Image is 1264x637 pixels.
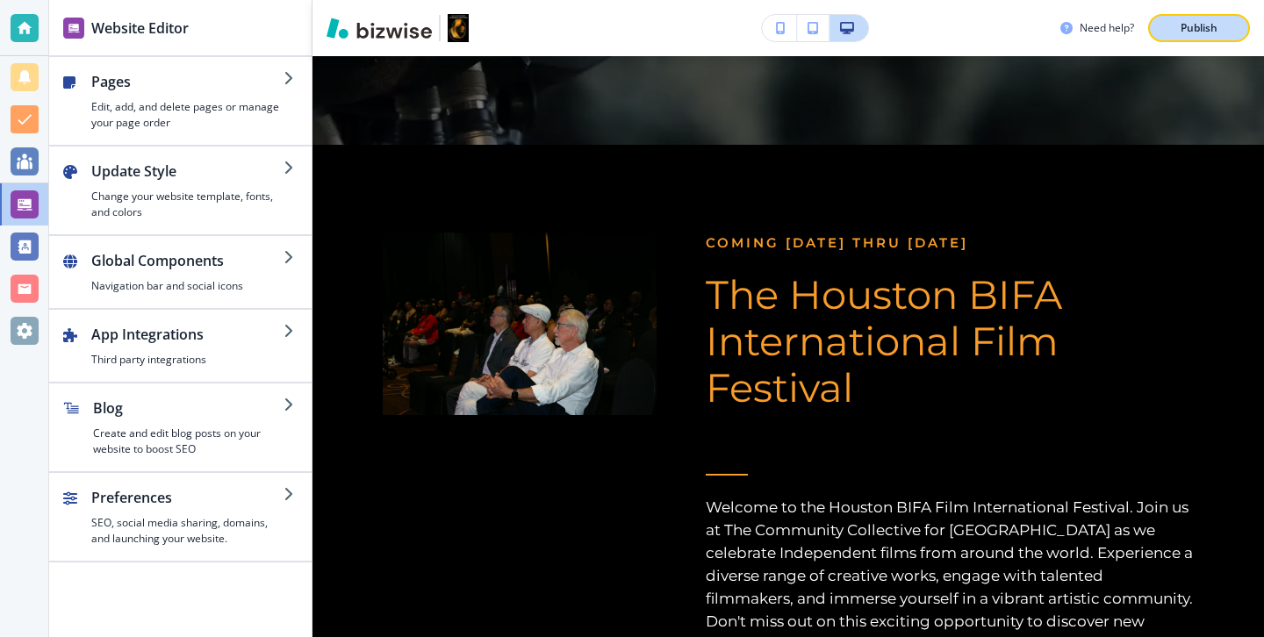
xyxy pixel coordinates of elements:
h4: Edit, add, and delete pages or manage your page order [91,99,284,131]
h4: Create and edit blog posts on your website to boost SEO [93,426,284,457]
h2: Blog [93,397,284,419]
span: Coming [DATE] thru [DATE] [706,234,968,251]
span: The Houston BIFA [706,270,1062,318]
span: International Film Festival [706,317,1069,412]
button: PagesEdit, add, and delete pages or manage your page order [49,57,312,145]
button: Publish [1148,14,1250,42]
h4: SEO, social media sharing, domains, and launching your website. [91,515,284,547]
button: BlogCreate and edit blog posts on your website to boost SEO [49,383,312,471]
button: Global ComponentsNavigation bar and social icons [49,236,312,308]
h2: Preferences [91,487,284,508]
button: App IntegrationsThird party integrations [49,310,312,382]
h3: Need help? [1080,20,1134,36]
img: 972983c058b36a42df9fa57155c20fe5.webp [383,233,657,415]
h4: Change your website template, fonts, and colors [91,189,284,220]
h4: Third party integrations [91,352,284,368]
h2: Website Editor [91,18,189,39]
h2: Global Components [91,250,284,271]
p: Publish [1181,20,1217,36]
h2: Update Style [91,161,284,182]
button: Update StyleChange your website template, fonts, and colors [49,147,312,234]
img: Your Logo [448,14,469,42]
img: editor icon [63,18,84,39]
h2: Pages [91,71,284,92]
button: PreferencesSEO, social media sharing, domains, and launching your website. [49,473,312,561]
img: Bizwise Logo [327,18,432,39]
h2: App Integrations [91,324,284,345]
h4: Navigation bar and social icons [91,278,284,294]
